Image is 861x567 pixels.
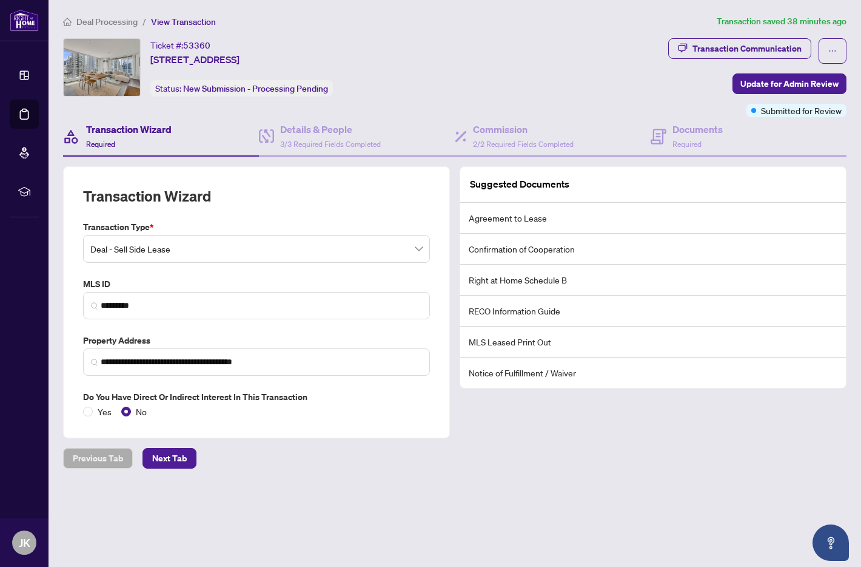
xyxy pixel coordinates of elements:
[86,140,115,149] span: Required
[183,40,210,51] span: 53360
[460,296,846,327] li: RECO Information Guide
[76,16,138,27] span: Deal Processing
[91,302,98,310] img: search_icon
[692,39,802,58] div: Transaction Communication
[470,177,569,192] article: Suggested Documents
[473,140,574,149] span: 2/2 Required Fields Completed
[91,359,98,366] img: search_icon
[717,15,846,29] article: Transaction saved 38 minutes ago
[280,140,381,149] span: 3/3 Required Fields Completed
[740,74,839,93] span: Update for Admin Review
[86,122,172,137] h4: Transaction Wizard
[460,234,846,265] li: Confirmation of Cooperation
[473,122,574,137] h4: Commission
[131,405,152,418] span: No
[152,449,187,468] span: Next Tab
[150,80,333,97] div: Status:
[64,39,140,96] img: IMG-C12393522_1.jpg
[93,405,116,418] span: Yes
[142,15,146,29] li: /
[63,18,72,26] span: home
[90,237,423,260] span: Deal - Sell Side Lease
[460,358,846,388] li: Notice of Fulfillment / Waiver
[150,38,210,52] div: Ticket #:
[672,140,702,149] span: Required
[151,16,216,27] span: View Transaction
[63,448,133,469] button: Previous Tab
[83,277,430,291] label: MLS ID
[83,334,430,347] label: Property Address
[672,122,723,137] h4: Documents
[83,186,211,206] h2: Transaction Wizard
[83,220,430,234] label: Transaction Type
[10,9,39,32] img: logo
[668,38,811,59] button: Transaction Communication
[828,47,837,55] span: ellipsis
[280,122,381,137] h4: Details & People
[761,104,842,117] span: Submitted for Review
[150,52,240,67] span: [STREET_ADDRESS]
[732,73,846,94] button: Update for Admin Review
[460,265,846,296] li: Right at Home Schedule B
[19,534,30,551] span: JK
[460,203,846,234] li: Agreement to Lease
[83,390,430,404] label: Do you have direct or indirect interest in this transaction
[183,83,328,94] span: New Submission - Processing Pending
[812,525,849,561] button: Open asap
[142,448,196,469] button: Next Tab
[460,327,846,358] li: MLS Leased Print Out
